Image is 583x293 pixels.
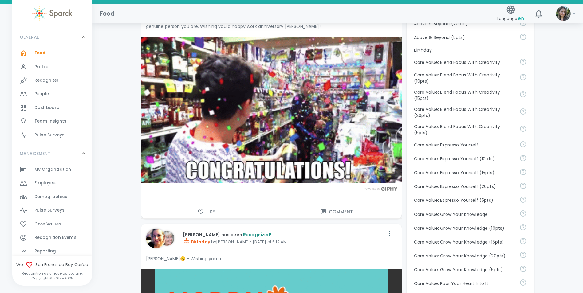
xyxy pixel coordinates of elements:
[12,46,92,60] div: Feed
[12,190,92,204] a: Demographics
[34,91,49,97] span: People
[414,72,515,84] p: Core Value: Blend Focus With Creativity (10pts)
[12,144,92,163] div: MANAGEMENT
[12,244,92,258] a: Reporting
[414,183,515,189] p: Core Value: Espresso Yourself (20pts)
[519,168,527,176] svg: Share your voice and your ideas
[12,6,92,21] a: Sparck logo
[519,125,527,132] svg: Achieve goals today and innovate for tomorrow
[414,59,515,65] p: Core Value: Blend Focus With Creativity
[414,197,515,203] p: Core Value: Espresso Yourself (5pts)
[34,248,56,254] span: Reporting
[34,235,77,241] span: Recognition Events
[414,123,515,136] p: Core Value: Blend Focus With Creativity (5pts)
[183,238,384,245] p: by [PERSON_NAME] • [DATE] at 6:12 AM
[146,256,397,262] p: [PERSON_NAME]😊 - Wishing you a...
[146,229,166,248] img: Picture of Nikki Meeks
[20,34,39,40] p: GENERAL
[519,224,527,231] svg: Follow your curiosity and learn together
[414,106,515,119] p: Core Value: Blend Focus With Creativity (20pts)
[414,156,515,162] p: Core Value: Espresso Yourself (10pts)
[414,239,515,245] p: Core Value: Grow Your Knowledge (15pts)
[32,6,72,21] img: Sparck logo
[12,204,92,217] a: Pulse Surveys
[12,46,92,144] div: GENERAL
[12,115,92,128] a: Team Insights
[12,74,92,87] a: Recognize!
[34,77,58,84] span: Recognize!
[519,108,527,115] svg: Achieve goals today and innovate for tomorrow
[414,253,515,259] p: Core Value: Grow Your Knowledge (20pts)
[414,280,515,287] p: Core Value: Pour Your Heart Into It
[519,251,527,259] svg: Follow your curiosity and learn together
[12,231,92,244] a: Recognition Events
[362,187,399,191] img: Powered by GIPHY
[518,15,524,22] span: en
[414,267,515,273] p: Core Value: Grow Your Knowledge (5pts)
[271,205,402,218] button: Comment
[519,182,527,189] svg: Share your voice and your ideas
[495,3,526,25] button: Language:en
[12,101,92,115] a: Dashboard
[414,47,527,53] p: Birthday
[12,163,92,176] a: My Organization
[12,276,92,281] p: Copyright © 2017 - 2025
[414,170,515,176] p: Core Value: Espresso Yourself (15pts)
[519,33,527,41] svg: For going above and beyond!
[519,279,527,286] svg: Come to work to make a difference in your own way
[12,128,92,142] a: Pulse Surveys
[12,60,92,74] a: Profile
[12,217,92,231] a: Core Values
[519,265,527,272] svg: Follow your curiosity and learn together
[519,196,527,203] svg: Share your voice and your ideas
[20,150,51,157] p: MANAGEMENT
[12,176,92,190] a: Employees
[519,141,527,148] svg: Share your voice and your ideas
[141,205,271,218] button: Like
[243,232,272,238] span: Recognized!
[414,34,515,41] p: Above & Beyond (5pts)
[12,261,92,268] span: We San Francisco Bay Coffee
[34,180,58,186] span: Employees
[183,232,384,238] p: [PERSON_NAME] has been
[414,89,515,101] p: Core Value: Blend Focus With Creativity (15pts)
[414,142,515,148] p: Core Value: Espresso Yourself
[34,105,60,111] span: Dashboard
[519,154,527,162] svg: Share your voice and your ideas
[497,14,524,23] span: Language:
[100,9,115,18] h1: Feed
[12,28,92,46] div: GENERAL
[414,225,515,231] p: Core Value: Grow Your Knowledge (10pts)
[34,207,65,213] span: Pulse Surveys
[12,87,92,101] a: People
[519,210,527,217] svg: Follow your curiosity and learn together
[34,132,65,138] span: Pulse Surveys
[519,73,527,81] svg: Achieve goals today and innovate for tomorrow
[183,239,210,245] span: Birthday
[34,50,46,56] span: Feed
[34,194,67,200] span: Demographics
[160,231,174,246] img: Picture of Linda Chock
[34,118,66,124] span: Team Insights
[519,237,527,245] svg: Follow your curiosity and learn together
[34,64,48,70] span: Profile
[519,58,527,65] svg: Achieve goals today and innovate for tomorrow
[414,211,515,217] p: Core Value: Grow Your Knowledge
[34,221,61,227] span: Core Values
[34,166,71,173] span: My Organization
[556,6,571,21] img: Picture of Mackenzie
[519,91,527,98] svg: Achieve goals today and innovate for tomorrow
